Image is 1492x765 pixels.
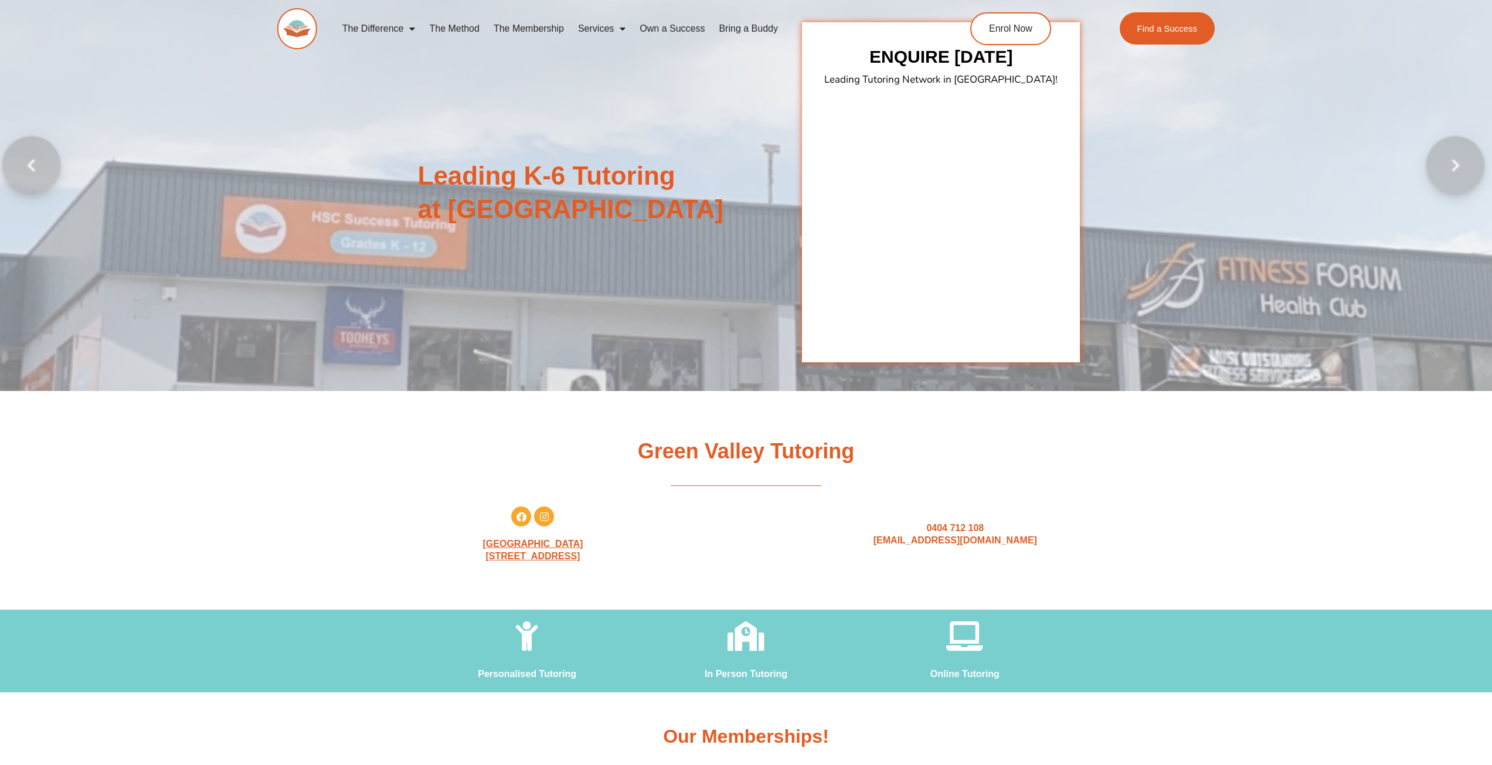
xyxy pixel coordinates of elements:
a: The Method [422,15,486,42]
a: Own a Success [633,15,712,42]
a: [GEOGRAPHIC_DATA][STREET_ADDRESS] [482,539,583,561]
h2: In Person Tutoring [643,668,849,681]
span: 0404 712 108 [926,523,984,533]
span: Find a Success [1137,24,1198,33]
a: Services [571,15,633,42]
nav: Menu [335,15,917,42]
a: Bring a Buddy [712,15,785,42]
h2: Our Memberships! [418,725,1075,749]
h2: Online Tutoring [861,668,1068,681]
a: The Membership [487,15,571,42]
h2: [EMAIL_ADDRESS][DOMAIN_NAME] [839,522,1071,547]
h2: Green Valley Tutoring [418,438,1075,465]
a: Find a Success [1120,12,1215,45]
span: Enrol Now [989,24,1032,33]
a: The Difference [335,15,423,42]
a: Enrol Now [970,12,1051,45]
h2: Personalised Tutoring [424,668,631,681]
p: Leading Tutoring Network in [GEOGRAPHIC_DATA]! [799,70,1083,89]
h2: Leading K-6 Tutoring at [GEOGRAPHIC_DATA] [418,159,797,226]
iframe: Form 0 [823,107,1059,345]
